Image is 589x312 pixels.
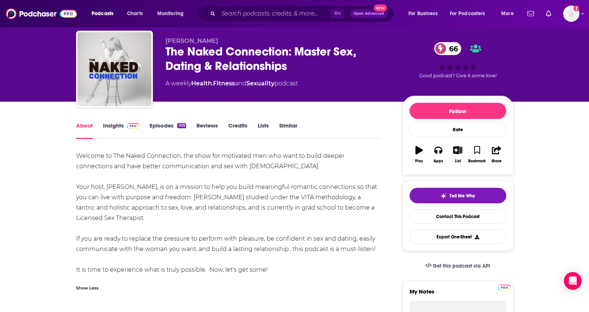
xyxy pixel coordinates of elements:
button: tell me why sparkleTell Me Why [410,188,506,203]
a: Similar [279,122,297,139]
a: Contact This Podcast [410,209,506,224]
div: 66Good podcast? Give it some love! [403,37,513,83]
div: Bookmark [468,159,486,163]
div: 109 [177,123,186,128]
a: Lists [258,122,269,139]
span: Open Advanced [353,12,384,16]
a: Sexuality [246,80,274,87]
div: Search podcasts, credits, & more... [205,5,401,22]
span: Podcasts [92,9,113,19]
span: For Business [408,9,438,19]
a: Show notifications dropdown [524,7,537,20]
span: Logged in as kochristina [563,6,579,22]
img: Podchaser Pro [127,123,140,129]
button: open menu [445,8,496,20]
button: Bookmark [468,141,487,168]
button: Open AdvancedNew [350,9,387,18]
a: About [76,122,93,139]
span: [PERSON_NAME] [165,37,218,44]
span: Tell Me Why [449,193,475,199]
label: My Notes [410,288,506,301]
a: Health [191,80,212,87]
button: List [448,141,467,168]
a: 66 [434,42,462,55]
button: open menu [152,8,193,20]
img: Podchaser - Follow, Share and Rate Podcasts [6,7,77,21]
span: ⌘ K [331,9,344,18]
div: Share [492,159,501,163]
button: Play [410,141,429,168]
div: Play [415,159,423,163]
div: Open Intercom Messenger [564,272,582,290]
div: List [455,159,461,163]
a: Fitness [213,80,235,87]
a: Episodes109 [150,122,186,139]
svg: Add a profile image [573,6,579,11]
span: Monitoring [157,9,184,19]
span: Charts [127,9,143,19]
a: Show notifications dropdown [543,7,554,20]
button: Follow [410,103,506,119]
span: and [235,80,246,87]
button: open menu [496,8,523,20]
span: Get this podcast via API [433,263,490,269]
button: open menu [86,8,123,20]
div: Rate [410,122,506,137]
span: For Podcasters [450,9,485,19]
a: Charts [122,8,147,20]
button: Show profile menu [563,6,579,22]
button: Export One-Sheet [410,230,506,244]
span: New [374,4,387,11]
img: The Naked Connection: Master Sex, Dating & Relationships [78,32,151,106]
a: Credits [228,122,247,139]
div: Apps [434,159,443,163]
a: Pro website [498,284,511,291]
div: A weekly podcast [165,79,298,88]
a: Reviews [196,122,218,139]
span: 66 [442,42,462,55]
span: More [501,9,514,19]
button: Apps [429,141,448,168]
span: , [212,80,213,87]
img: Podchaser Pro [498,285,511,291]
img: User Profile [563,6,579,22]
span: Good podcast? Give it some love! [419,73,497,78]
div: Welcome to The Naked Connection, the show for motivated men who want to build deeper connections ... [76,151,381,275]
a: InsightsPodchaser Pro [103,122,140,139]
button: open menu [403,8,447,20]
a: Get this podcast via API [420,257,496,275]
img: tell me why sparkle [441,193,446,199]
input: Search podcasts, credits, & more... [218,8,331,20]
button: Share [487,141,506,168]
